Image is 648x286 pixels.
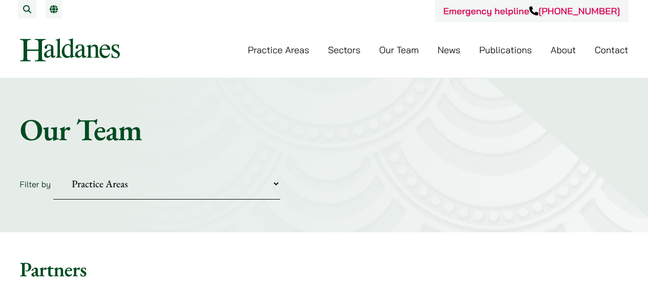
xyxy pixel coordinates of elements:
[50,5,58,13] a: EN
[20,179,51,189] label: Filter by
[379,44,419,56] a: Our Team
[595,44,629,56] a: Contact
[248,44,309,56] a: Practice Areas
[20,111,629,148] h1: Our Team
[437,44,461,56] a: News
[328,44,360,56] a: Sectors
[20,257,629,281] h2: Partners
[551,44,576,56] a: About
[443,5,620,17] a: Emergency helpline[PHONE_NUMBER]
[479,44,532,56] a: Publications
[20,38,120,61] img: Logo of Haldanes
